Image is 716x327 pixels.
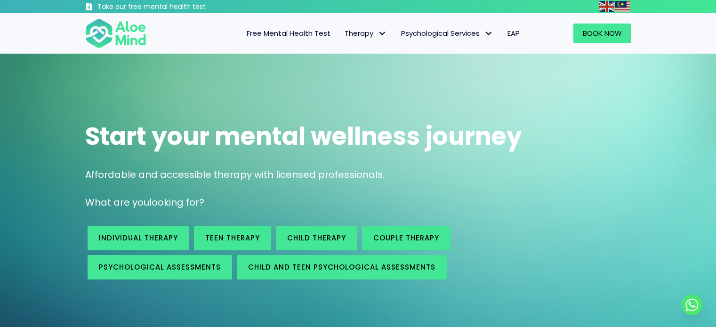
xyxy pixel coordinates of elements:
[599,1,615,12] a: English
[615,1,631,12] a: Malay
[682,295,702,315] a: Whatsapp
[99,233,178,243] span: Individual therapy
[401,28,493,38] span: Psychological Services
[237,255,447,279] a: Child and Teen Psychological assessments
[338,24,394,43] a: TherapyTherapy: submenu
[500,24,527,43] a: EAP
[194,226,271,250] a: Teen Therapy
[85,18,146,49] img: Aloe mind Logo
[88,255,232,279] a: Psychological assessments
[159,24,527,43] nav: Menu
[287,233,346,243] span: Child Therapy
[85,168,631,182] p: Affordable and accessible therapy with licensed professionals.
[376,27,389,40] span: Therapy: submenu
[583,28,622,38] span: Book Now
[248,262,435,272] span: Child and Teen Psychological assessments
[149,196,204,209] span: looking for?
[482,27,496,40] span: Psychological Services: submenu
[97,2,256,12] h3: Take our free mental health test
[85,119,522,153] span: Start your mental wellness journey
[240,24,338,43] a: Free Mental Health Test
[573,24,631,43] a: Book Now
[373,233,439,243] span: Couple therapy
[85,196,149,209] span: What are you
[362,226,451,250] a: Couple therapy
[394,24,500,43] a: Psychological ServicesPsychological Services: submenu
[205,233,260,243] span: Teen Therapy
[247,28,330,38] span: Free Mental Health Test
[99,262,221,272] span: Psychological assessments
[345,28,387,38] span: Therapy
[85,2,256,13] a: Take our free mental health test
[276,226,357,250] a: Child Therapy
[615,1,630,12] img: ms
[88,226,189,250] a: Individual therapy
[599,1,614,12] img: en
[507,28,520,38] span: EAP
